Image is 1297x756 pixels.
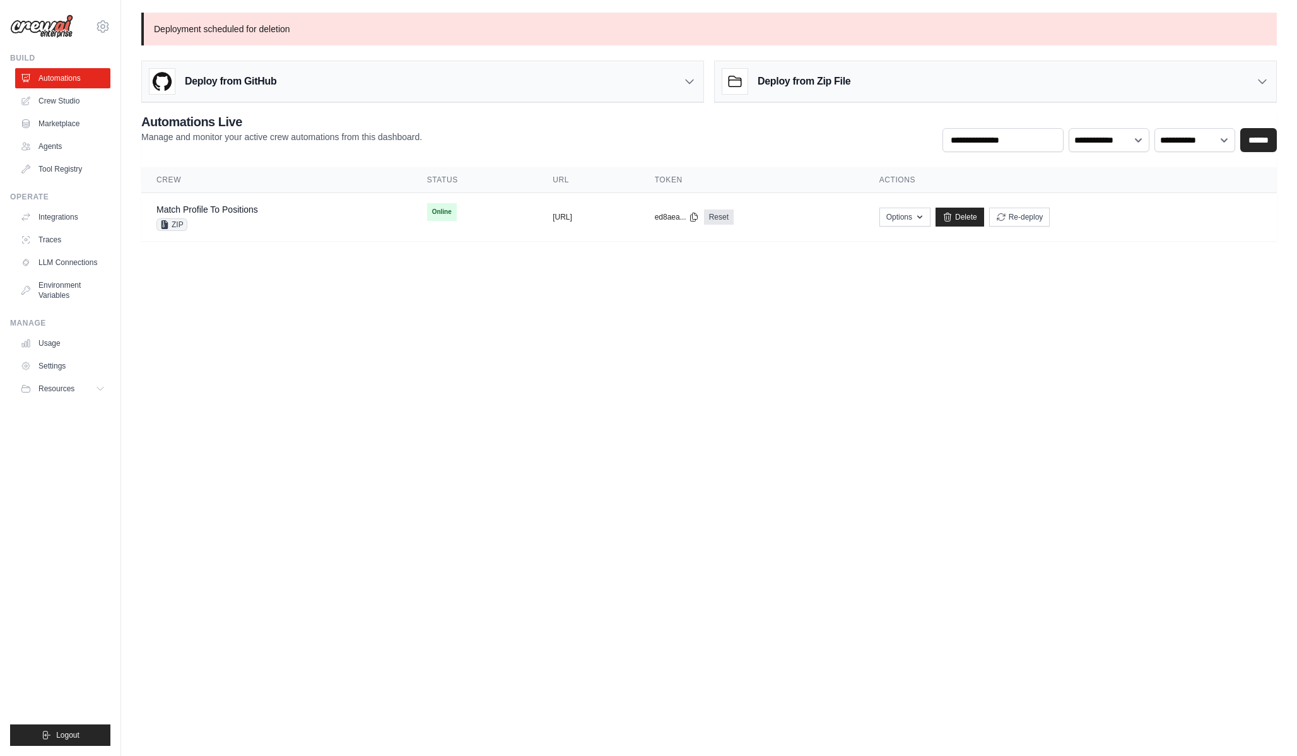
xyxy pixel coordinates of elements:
[15,91,110,111] a: Crew Studio
[10,318,110,328] div: Manage
[185,74,276,89] h3: Deploy from GitHub
[537,167,640,193] th: URL
[758,74,850,89] h3: Deploy from Zip File
[141,131,422,143] p: Manage and monitor your active crew automations from this dashboard.
[10,192,110,202] div: Operate
[15,159,110,179] a: Tool Registry
[10,53,110,63] div: Build
[15,136,110,157] a: Agents
[141,13,1277,45] p: Deployment scheduled for deletion
[15,356,110,376] a: Settings
[655,212,699,222] button: ed8aea...
[15,207,110,227] a: Integrations
[150,69,175,94] img: GitHub Logo
[15,252,110,273] a: LLM Connections
[936,208,984,227] a: Delete
[15,333,110,353] a: Usage
[704,210,734,225] a: Reset
[10,724,110,746] button: Logout
[427,203,457,221] span: Online
[10,15,73,38] img: Logo
[141,113,422,131] h2: Automations Live
[56,730,79,740] span: Logout
[141,167,412,193] th: Crew
[640,167,864,193] th: Token
[15,379,110,399] button: Resources
[412,167,537,193] th: Status
[15,114,110,134] a: Marketplace
[15,230,110,250] a: Traces
[864,167,1277,193] th: Actions
[156,204,258,215] a: Match Profile To Positions
[15,68,110,88] a: Automations
[15,275,110,305] a: Environment Variables
[156,218,187,231] span: ZIP
[879,208,930,227] button: Options
[38,384,74,394] span: Resources
[989,208,1050,227] button: Re-deploy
